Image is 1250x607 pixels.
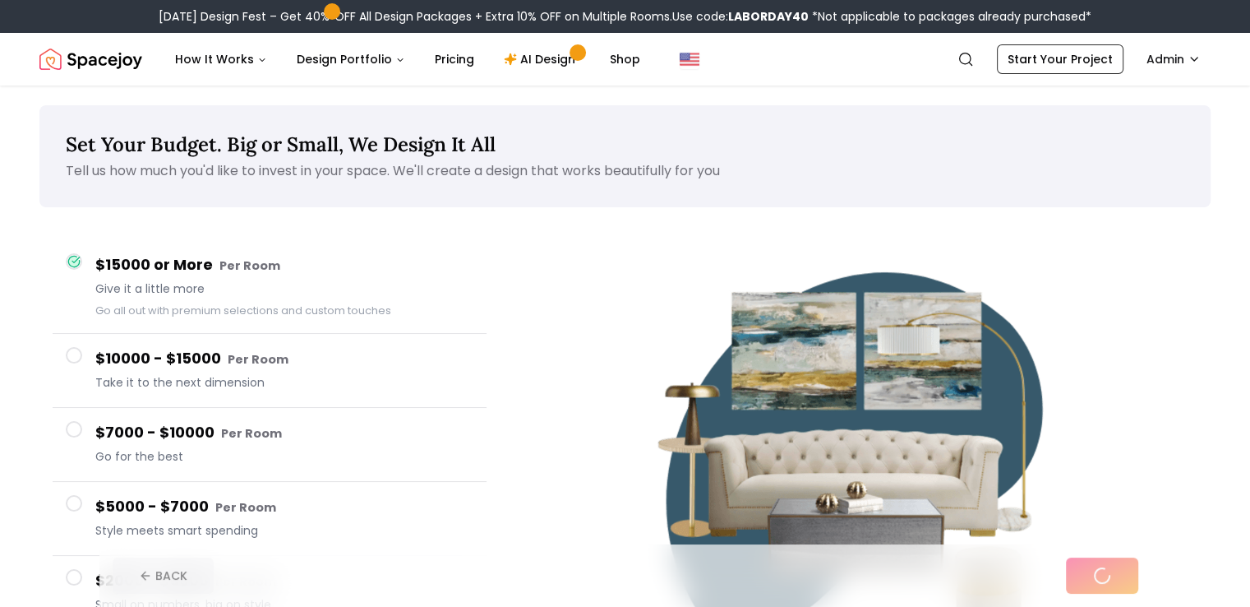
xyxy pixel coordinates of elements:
button: $15000 or More Per RoomGive it a little moreGo all out with premium selections and custom touches [53,240,487,334]
a: Pricing [422,43,487,76]
small: Per Room [228,351,288,368]
a: Spacejoy [39,43,142,76]
nav: Global [39,33,1211,86]
span: Go for the best [95,448,473,465]
small: Go all out with premium selections and custom touches [95,303,391,317]
small: Per Room [215,499,276,516]
img: Spacejoy Logo [39,43,142,76]
h4: $5000 - $7000 [95,495,473,519]
h4: $15000 or More [95,253,473,277]
img: United States [680,49,699,69]
b: LABORDAY40 [728,8,809,25]
h4: $7000 - $10000 [95,421,473,445]
small: Per Room [221,425,282,442]
button: $10000 - $15000 Per RoomTake it to the next dimension [53,334,487,408]
a: AI Design [491,43,593,76]
button: Design Portfolio [284,43,418,76]
button: $5000 - $7000 Per RoomStyle meets smart spending [53,482,487,556]
p: Tell us how much you'd like to invest in your space. We'll create a design that works beautifully... [66,161,1184,181]
button: Admin [1137,44,1211,74]
span: *Not applicable to packages already purchased* [809,8,1091,25]
small: Per Room [219,257,280,274]
div: [DATE] Design Fest – Get 40% OFF All Design Packages + Extra 10% OFF on Multiple Rooms. [159,8,1091,25]
nav: Main [162,43,653,76]
span: Take it to the next dimension [95,374,473,391]
span: Set Your Budget. Big or Small, We Design It All [66,132,496,157]
span: Use code: [672,8,809,25]
h4: $2000 - $5000 [95,569,473,593]
span: Style meets smart spending [95,522,473,539]
button: How It Works [162,43,280,76]
a: Start Your Project [997,44,1123,74]
span: Give it a little more [95,280,473,297]
button: $7000 - $10000 Per RoomGo for the best [53,408,487,482]
h4: $10000 - $15000 [95,347,473,371]
a: Shop [597,43,653,76]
